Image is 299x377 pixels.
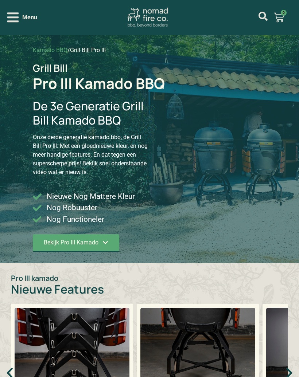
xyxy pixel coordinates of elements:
[44,240,98,246] span: Bekijk Pro III Kamado
[45,214,104,225] span: Nog Functioneler
[265,8,293,27] a: 0
[33,99,149,127] h2: De 3e Generatie Grill Bill Kamado BBQ
[128,7,168,27] img: Nomad Fire Co
[33,46,106,55] nav: breadcrumbs
[259,12,268,21] a: mijn account
[33,61,67,75] span: Grill Bill
[11,283,288,295] h2: Nieuwe Features
[33,76,165,91] h1: Pro III Kamado BBQ
[11,275,288,282] p: Pro III kamado
[67,47,70,54] span: /
[33,133,149,177] p: Onze derde generatie kamado bbq, de Grill Bill Pro III. Met een gloednieuwe kleur, en nog meer ha...
[70,47,106,54] span: Grill Bill Pro III
[281,10,287,16] span: 0
[45,202,97,213] span: Nog Robuuster
[22,13,37,22] span: Menu
[33,47,67,54] a: Kamado BBQ
[33,234,119,252] a: Bekijk Pro III Kamado
[7,11,37,24] div: Open/Close Menu
[45,191,135,202] span: Nieuwe Nog Mattere Kleur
